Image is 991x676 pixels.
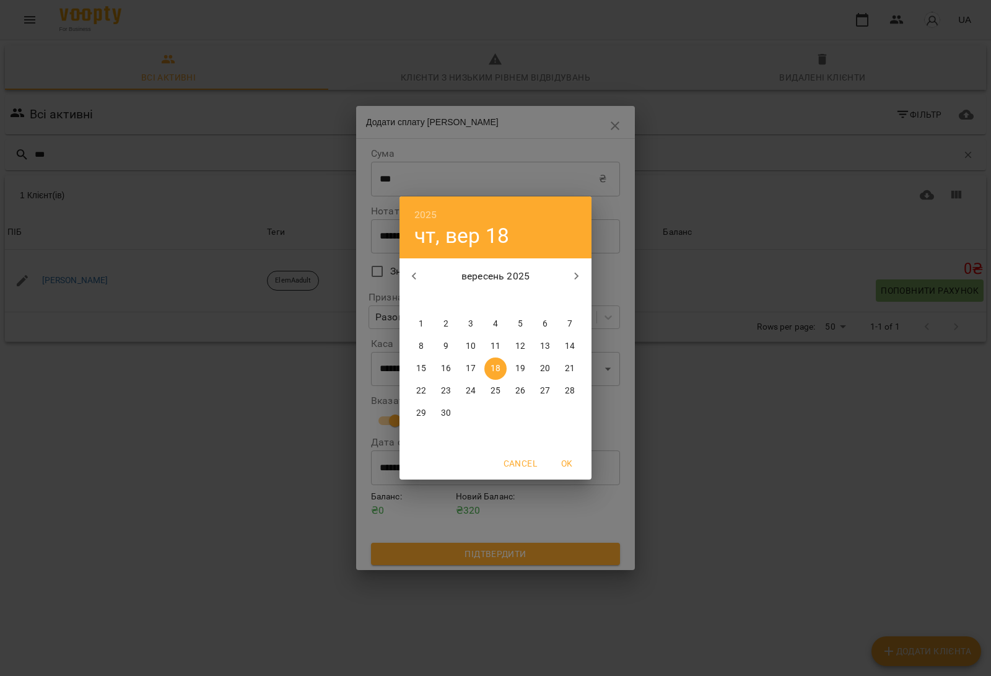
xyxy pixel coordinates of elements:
button: 25 [484,380,507,402]
span: вт [435,294,457,307]
button: OK [547,452,587,475]
button: 7 [559,313,581,335]
p: 17 [466,362,476,375]
button: 2 [435,313,457,335]
button: 10 [460,335,482,358]
span: пн [410,294,432,307]
button: 3 [460,313,482,335]
p: 12 [515,340,525,353]
p: 2 [443,318,448,330]
button: 18 [484,358,507,380]
p: 6 [543,318,548,330]
p: 24 [466,385,476,397]
button: 20 [534,358,556,380]
button: Cancel [499,452,542,475]
button: 30 [435,402,457,424]
p: 7 [567,318,572,330]
p: 9 [443,340,448,353]
p: 10 [466,340,476,353]
span: Cancel [504,456,537,471]
span: пт [509,294,531,307]
p: 26 [515,385,525,397]
p: 30 [441,407,451,419]
button: 2025 [414,206,437,224]
p: вересень 2025 [429,269,562,284]
button: 1 [410,313,432,335]
p: 27 [540,385,550,397]
span: OK [552,456,582,471]
p: 8 [419,340,424,353]
p: 21 [565,362,575,375]
button: 17 [460,358,482,380]
button: 28 [559,380,581,402]
span: сб [534,294,556,307]
p: 18 [491,362,500,375]
p: 29 [416,407,426,419]
button: 9 [435,335,457,358]
p: 3 [468,318,473,330]
span: нд [559,294,581,307]
button: 22 [410,380,432,402]
p: 23 [441,385,451,397]
button: 15 [410,358,432,380]
p: 14 [565,340,575,353]
button: чт, вер 18 [414,223,509,248]
button: 11 [484,335,507,358]
button: 5 [509,313,531,335]
p: 5 [518,318,523,330]
button: 6 [534,313,556,335]
button: 8 [410,335,432,358]
span: ср [460,294,482,307]
p: 22 [416,385,426,397]
p: 19 [515,362,525,375]
p: 20 [540,362,550,375]
button: 12 [509,335,531,358]
p: 16 [441,362,451,375]
button: 29 [410,402,432,424]
p: 1 [419,318,424,330]
button: 26 [509,380,531,402]
p: 28 [565,385,575,397]
button: 16 [435,358,457,380]
p: 25 [491,385,500,397]
p: 4 [493,318,498,330]
button: 14 [559,335,581,358]
button: 13 [534,335,556,358]
button: 4 [484,313,507,335]
span: чт [484,294,507,307]
p: 13 [540,340,550,353]
p: 15 [416,362,426,375]
button: 24 [460,380,482,402]
button: 23 [435,380,457,402]
button: 19 [509,358,531,380]
button: 21 [559,358,581,380]
p: 11 [491,340,500,353]
button: 27 [534,380,556,402]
